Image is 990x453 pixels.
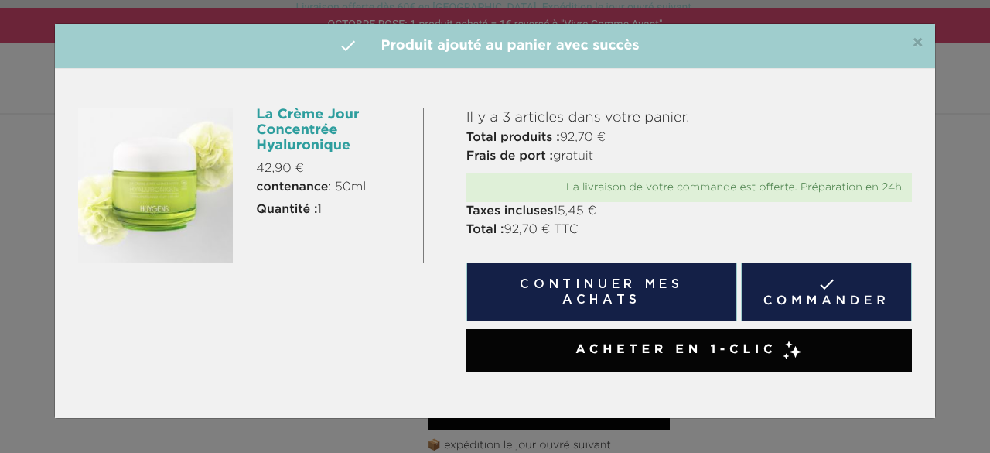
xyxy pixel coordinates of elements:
strong: Frais de port : [466,150,553,163]
p: 1 [256,201,411,219]
p: 42,90 € [256,160,411,178]
i:  [339,36,357,55]
span: : 50ml [256,178,366,197]
div: La livraison de votre commande est offerte. Préparation en 24h. [474,181,904,194]
img: La Crème Jour Concentrée Hyaluronique [78,108,233,263]
strong: Total produits : [466,132,560,144]
strong: Taxes incluses [466,205,554,218]
a: Commander [741,263,912,321]
strong: contenance [256,181,328,194]
p: 15,45 € [466,202,912,221]
p: 92,70 € TTC [466,221,912,239]
p: gratuit [466,147,912,166]
button: Continuer mes achats [466,263,737,321]
p: 92,70 € [466,129,912,147]
span: × [912,34,923,53]
strong: Total : [466,224,504,236]
h6: La Crème Jour Concentrée Hyaluronique [256,108,411,153]
h4: Produit ajouté au panier avec succès [67,36,923,57]
button: Close [912,34,923,53]
strong: Quantité : [256,204,317,216]
p: Il y a 3 articles dans votre panier. [466,108,912,129]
